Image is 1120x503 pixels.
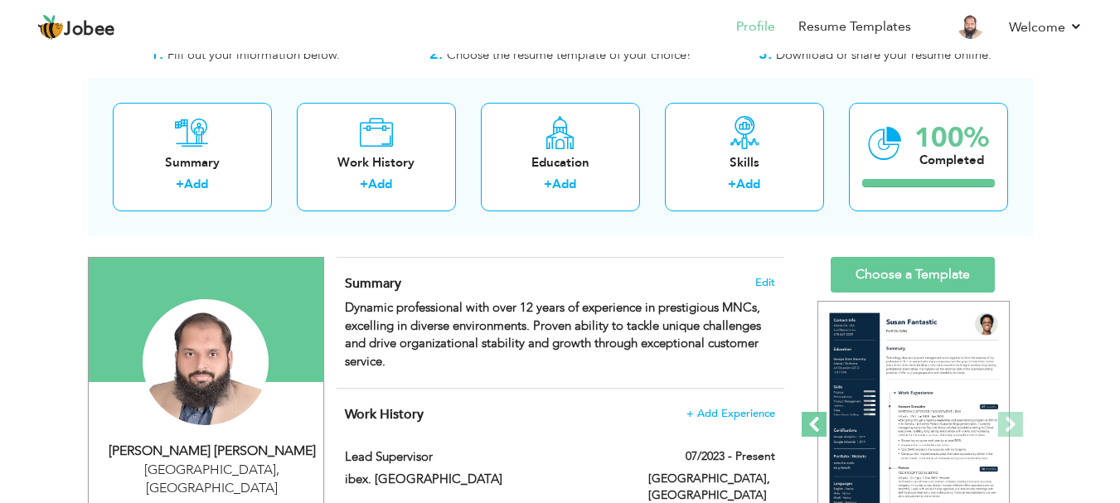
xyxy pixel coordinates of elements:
a: Add [368,176,392,192]
div: 100% [914,124,989,152]
div: [PERSON_NAME] [PERSON_NAME] [101,442,323,461]
a: Welcome [1009,17,1083,37]
strong: 1. [150,44,163,65]
span: Work History [345,405,424,423]
span: Download or share your resume online. [776,46,992,63]
label: + [176,176,184,193]
a: Choose a Template [831,257,995,293]
h4: This helps to show the companies you have worked for. [345,406,774,423]
a: Add [552,176,576,192]
div: Education [494,154,627,172]
a: Jobee [37,14,115,41]
span: Fill out your information below. [167,46,340,63]
span: Jobee [64,21,115,39]
span: + Add Experience [686,408,775,419]
label: + [360,176,368,193]
a: Profile [736,17,775,36]
h4: Adding a summary is a quick and easy way to highlight your experience and interests. [345,275,774,292]
span: , [276,461,279,479]
div: Work History [310,154,443,172]
img: Syed Ali Shaheen [143,299,269,425]
span: Summary [345,274,401,293]
label: + [728,176,736,193]
span: Edit [755,277,775,288]
label: + [544,176,552,193]
label: Lead Supervisor [345,448,623,466]
div: Completed [914,152,989,169]
span: Choose the resume template of your choice! [447,46,691,63]
label: 07/2023 - Present [686,448,775,465]
strong: Dynamic professional with over 12 years of experience in prestigious MNCs, excelling in diverse e... [345,299,761,369]
img: Profile Img [958,12,984,39]
label: ibex. [GEOGRAPHIC_DATA] [345,471,623,488]
a: Resume Templates [798,17,911,36]
strong: 2. [429,44,443,65]
img: jobee.io [37,14,64,41]
div: Skills [678,154,811,172]
a: Add [736,176,760,192]
strong: 3. [759,44,772,65]
a: Add [184,176,208,192]
div: [GEOGRAPHIC_DATA] [GEOGRAPHIC_DATA] [101,461,323,499]
div: Summary [126,154,259,172]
